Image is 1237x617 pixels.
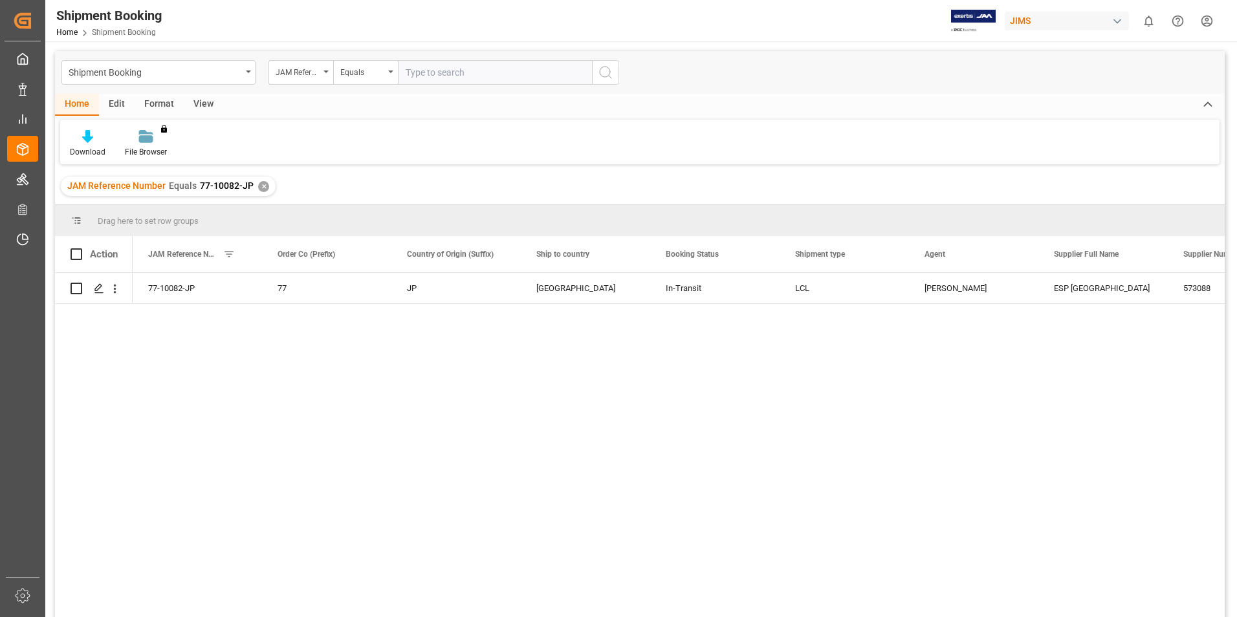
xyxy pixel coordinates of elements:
div: [PERSON_NAME] [925,274,1023,303]
div: JAM Reference Number [276,63,320,78]
button: show 0 new notifications [1134,6,1163,36]
div: Home [55,94,99,116]
span: Country of Origin (Suffix) [407,250,494,259]
button: JIMS [1005,8,1134,33]
button: open menu [61,60,256,85]
span: JAM Reference Number [148,250,218,259]
div: 77-10082-JP [133,273,262,303]
button: open menu [333,60,398,85]
div: Press SPACE to select this row. [55,273,133,304]
input: Type to search [398,60,592,85]
div: LCL [795,274,893,303]
a: Home [56,28,78,37]
span: Ship to country [536,250,589,259]
div: Edit [99,94,135,116]
img: Exertis%20JAM%20-%20Email%20Logo.jpg_1722504956.jpg [951,10,996,32]
div: ESP [GEOGRAPHIC_DATA] [1038,273,1168,303]
button: open menu [268,60,333,85]
div: Equals [340,63,384,78]
div: In-Transit [666,274,764,303]
div: JP [407,274,505,303]
button: Help Center [1163,6,1192,36]
div: JIMS [1005,12,1129,30]
div: [GEOGRAPHIC_DATA] [536,274,635,303]
span: Order Co (Prefix) [278,250,335,259]
div: Action [90,248,118,260]
span: Shipment type [795,250,845,259]
span: Supplier Full Name [1054,250,1119,259]
div: Format [135,94,184,116]
button: search button [592,60,619,85]
div: 77 [278,274,376,303]
span: 77-10082-JP [200,180,254,191]
span: Agent [925,250,945,259]
div: Shipment Booking [56,6,162,25]
span: JAM Reference Number [67,180,166,191]
div: Shipment Booking [69,63,241,80]
div: View [184,94,223,116]
span: Drag here to set row groups [98,216,199,226]
span: Booking Status [666,250,719,259]
div: ✕ [258,181,269,192]
div: Download [70,146,105,158]
span: Equals [169,180,197,191]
